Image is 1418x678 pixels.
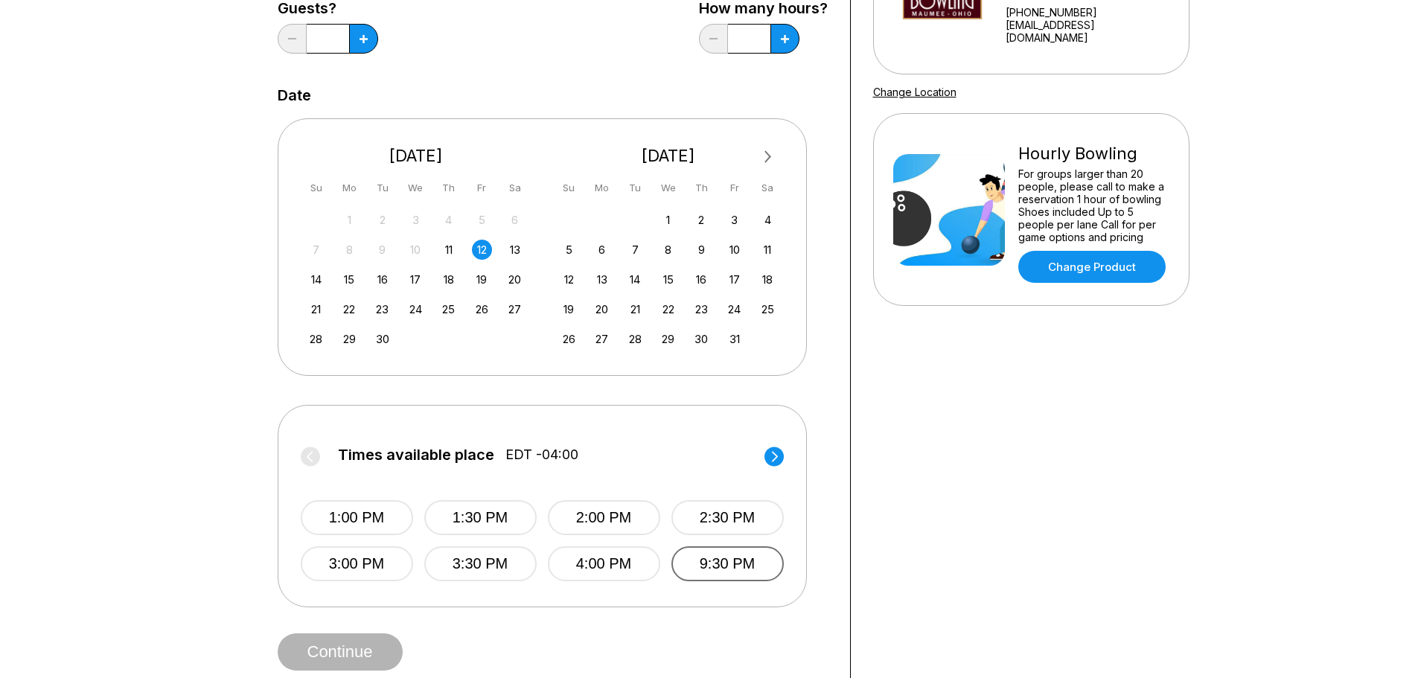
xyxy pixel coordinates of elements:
a: Change Product [1018,251,1166,283]
button: 2:00 PM [548,500,660,535]
div: Choose Tuesday, September 30th, 2025 [372,329,392,349]
div: Su [306,178,326,198]
button: 1:00 PM [301,500,413,535]
div: Choose Tuesday, September 23rd, 2025 [372,299,392,319]
div: month 2025-09 [304,208,528,349]
div: Choose Sunday, October 19th, 2025 [559,299,579,319]
div: Choose Friday, October 10th, 2025 [724,240,744,260]
div: Choose Thursday, October 9th, 2025 [692,240,712,260]
div: [PHONE_NUMBER] [1006,6,1169,19]
div: Choose Monday, October 20th, 2025 [592,299,612,319]
a: [EMAIL_ADDRESS][DOMAIN_NAME] [1006,19,1169,44]
div: Choose Friday, October 24th, 2025 [724,299,744,319]
div: Not available Saturday, September 6th, 2025 [505,210,525,230]
div: Choose Friday, October 31st, 2025 [724,329,744,349]
div: Choose Friday, October 3rd, 2025 [724,210,744,230]
div: Choose Sunday, September 14th, 2025 [306,269,326,290]
div: Choose Tuesday, October 21st, 2025 [625,299,645,319]
div: Sa [505,178,525,198]
div: Choose Wednesday, September 17th, 2025 [406,269,426,290]
div: Choose Thursday, September 11th, 2025 [438,240,459,260]
div: Choose Friday, September 12th, 2025 [472,240,492,260]
button: 2:30 PM [671,500,784,535]
div: Choose Friday, September 19th, 2025 [472,269,492,290]
div: Choose Monday, September 29th, 2025 [339,329,360,349]
div: Not available Tuesday, September 9th, 2025 [372,240,392,260]
div: [DATE] [301,146,531,166]
div: Choose Tuesday, October 28th, 2025 [625,329,645,349]
div: Choose Thursday, October 2nd, 2025 [692,210,712,230]
button: 3:30 PM [424,546,537,581]
div: Choose Saturday, October 4th, 2025 [758,210,778,230]
div: Choose Monday, October 13th, 2025 [592,269,612,290]
button: 1:30 PM [424,500,537,535]
div: Choose Thursday, September 25th, 2025 [438,299,459,319]
span: Times available place [338,447,494,463]
div: Choose Saturday, September 13th, 2025 [505,240,525,260]
div: Choose Saturday, October 25th, 2025 [758,299,778,319]
div: Choose Monday, September 15th, 2025 [339,269,360,290]
div: Not available Friday, September 5th, 2025 [472,210,492,230]
span: EDT -04:00 [505,447,578,463]
div: Choose Sunday, October 5th, 2025 [559,240,579,260]
div: Not available Tuesday, September 2nd, 2025 [372,210,392,230]
div: Choose Tuesday, October 14th, 2025 [625,269,645,290]
div: Choose Thursday, October 30th, 2025 [692,329,712,349]
div: Not available Sunday, September 7th, 2025 [306,240,326,260]
div: Choose Sunday, September 28th, 2025 [306,329,326,349]
div: Choose Wednesday, October 29th, 2025 [658,329,678,349]
div: Not available Thursday, September 4th, 2025 [438,210,459,230]
img: Hourly Bowling [893,154,1005,266]
div: Tu [625,178,645,198]
div: Choose Monday, October 27th, 2025 [592,329,612,349]
button: 9:30 PM [671,546,784,581]
div: Th [438,178,459,198]
div: Choose Monday, October 6th, 2025 [592,240,612,260]
div: We [658,178,678,198]
div: Choose Saturday, September 20th, 2025 [505,269,525,290]
div: Choose Sunday, September 21st, 2025 [306,299,326,319]
div: month 2025-10 [557,208,780,349]
div: Choose Thursday, October 16th, 2025 [692,269,712,290]
div: Mo [339,178,360,198]
div: Sa [758,178,778,198]
div: Choose Sunday, October 26th, 2025 [559,329,579,349]
div: For groups larger than 20 people, please call to make a reservation 1 hour of bowling Shoes inclu... [1018,167,1169,243]
div: Not available Monday, September 8th, 2025 [339,240,360,260]
a: Change Location [873,86,956,98]
div: [DATE] [553,146,784,166]
div: Tu [372,178,392,198]
div: Choose Wednesday, October 8th, 2025 [658,240,678,260]
div: Su [559,178,579,198]
div: Choose Saturday, September 27th, 2025 [505,299,525,319]
button: Next Month [756,145,780,169]
div: Choose Tuesday, October 7th, 2025 [625,240,645,260]
div: Choose Saturday, October 11th, 2025 [758,240,778,260]
div: Choose Monday, September 22nd, 2025 [339,299,360,319]
div: Th [692,178,712,198]
div: Choose Wednesday, September 24th, 2025 [406,299,426,319]
div: Choose Saturday, October 18th, 2025 [758,269,778,290]
label: Date [278,87,311,103]
div: Choose Sunday, October 12th, 2025 [559,269,579,290]
div: Choose Wednesday, October 15th, 2025 [658,269,678,290]
div: Not available Monday, September 1st, 2025 [339,210,360,230]
div: Choose Wednesday, October 1st, 2025 [658,210,678,230]
div: Choose Thursday, October 23rd, 2025 [692,299,712,319]
button: 3:00 PM [301,546,413,581]
div: Fr [724,178,744,198]
div: Not available Wednesday, September 10th, 2025 [406,240,426,260]
div: Fr [472,178,492,198]
div: Choose Thursday, September 18th, 2025 [438,269,459,290]
div: Choose Friday, October 17th, 2025 [724,269,744,290]
div: Hourly Bowling [1018,144,1169,164]
div: We [406,178,426,198]
div: Choose Friday, September 26th, 2025 [472,299,492,319]
div: Not available Wednesday, September 3rd, 2025 [406,210,426,230]
div: Choose Wednesday, October 22nd, 2025 [658,299,678,319]
div: Choose Tuesday, September 16th, 2025 [372,269,392,290]
div: Mo [592,178,612,198]
button: 4:00 PM [548,546,660,581]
